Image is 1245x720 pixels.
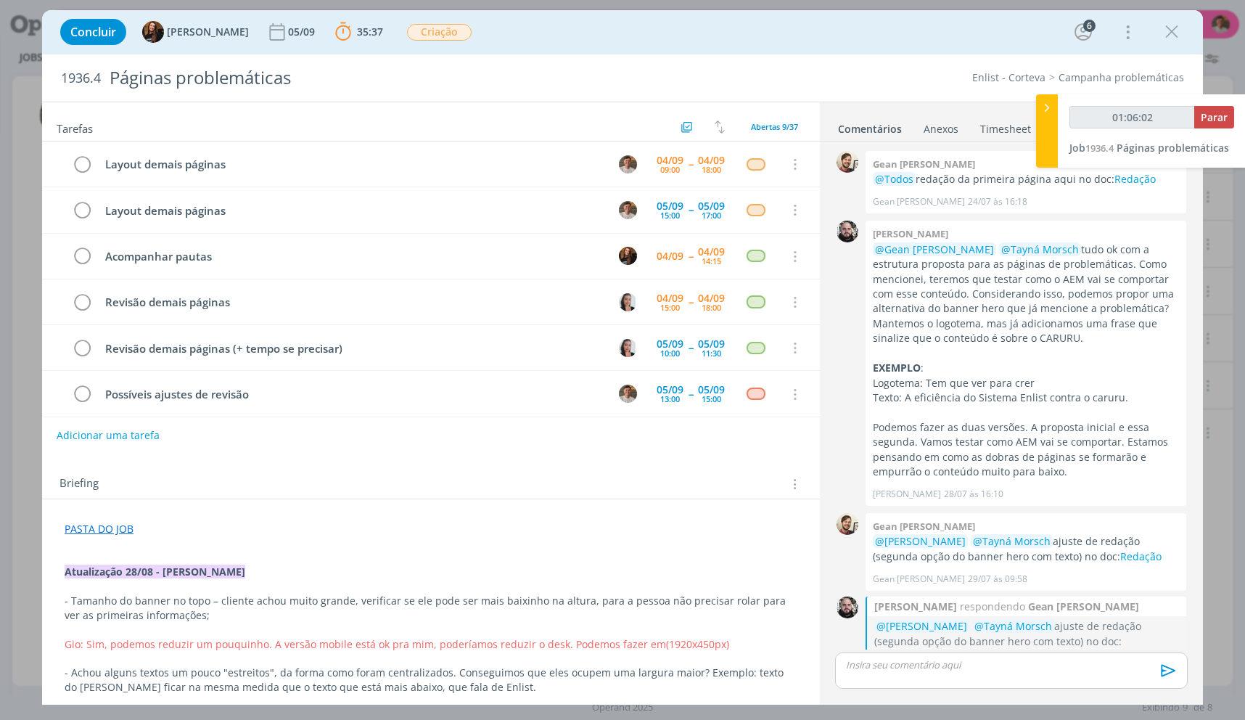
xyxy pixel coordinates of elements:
span: @[PERSON_NAME] [875,534,966,548]
div: Anexos [924,122,958,136]
div: 04/09 [657,155,683,165]
button: Criação [406,23,472,41]
div: Layout demais páginas [99,155,605,173]
div: @@1047192@@ @@1049745@@ ajuste de redação (segunda opção do banner hero com texto) no doc: Redação [874,618,1179,649]
a: PASTA DO JOB [65,522,133,536]
strong: [PERSON_NAME] [874,599,957,614]
div: 05/09 [698,201,725,211]
span: -- [689,205,693,215]
p: Texto: A eficiência do Sistema Enlist contra o caruru. [873,390,1179,405]
span: @Tayná Morsch [973,534,1051,548]
button: T[PERSON_NAME] [142,21,249,43]
div: 05/09 [657,339,683,349]
p: tudo ok com a estrutura proposta para as páginas de problemáticas. Como mencionei, teremos que te... [873,242,1179,346]
div: 13:00 [660,395,680,403]
div: Possíveis ajustes de revisão [99,385,605,404]
div: dialog [42,10,1203,705]
div: 14:15 [702,257,721,265]
span: @Tayná Morsch [1001,242,1079,256]
img: G [837,597,858,618]
span: Páginas problemáticas [1117,141,1229,155]
button: T [617,199,638,221]
span: 24/07 às 16:18 [968,195,1027,208]
div: 05/09 [698,385,725,395]
div: 05/09 [288,27,318,37]
strong: Gean [PERSON_NAME] [1028,599,1139,614]
button: Concluir [60,19,126,45]
a: Enlist - Corteva [972,70,1045,84]
b: Gean [PERSON_NAME] [873,157,975,171]
div: 17:00 [702,211,721,219]
span: -- [689,251,693,261]
p: Gean [PERSON_NAME] [873,573,965,586]
div: Revisão demais páginas (+ tempo se precisar) [99,340,605,358]
span: -- [689,389,693,399]
img: G [837,513,858,535]
a: Timesheet [979,115,1032,136]
a: Redação [1114,172,1156,186]
span: 35:37 [357,25,383,38]
p: ajuste de redação (segunda opção do banner hero com texto) no doc: [873,534,1179,564]
div: Revisão demais páginas [99,293,605,311]
img: arrow-down-up.svg [715,120,725,134]
div: 04/09 [698,155,725,165]
p: ajuste de redação (segunda opção do banner hero com texto) no doc: [874,618,1179,649]
img: T [619,155,637,173]
div: 18:00 [702,303,721,311]
span: @Gean [PERSON_NAME] [875,242,994,256]
span: -- [689,343,693,353]
a: Redação [1120,549,1162,563]
p: [PERSON_NAME] [873,488,941,501]
span: respondendo [957,599,1028,614]
div: 15:00 [702,395,721,403]
button: T [617,383,638,405]
div: 18:00 [702,165,721,173]
img: C [619,293,637,311]
span: Gio: Sim, podemos reduzir um pouquinho. A versão mobile está ok pra mim, poderíamos reduzir o des... [65,637,666,651]
span: - Tamanho do banner no topo – cliente achou muito grande, verificar se ele pode ser mais baixinho... [65,594,789,622]
strong: Atualização 28/08 - [PERSON_NAME] [65,565,245,578]
button: T [617,153,638,175]
div: 11:30 [702,349,721,357]
a: Job1936.4Páginas problemáticas [1069,141,1229,155]
img: T [619,201,637,219]
div: 04/09 [657,293,683,303]
div: Páginas problemáticas [104,60,710,96]
div: 09:00 [660,165,680,173]
span: Concluir [70,26,116,38]
span: 29/07 às 09:58 [968,573,1027,586]
p: : [873,361,1179,375]
span: (1920x450px) [666,637,729,651]
img: T [619,247,637,265]
span: @Todos [875,172,913,186]
span: @[PERSON_NAME] [876,619,967,633]
div: 05/09 [657,385,683,395]
div: 15:00 [660,211,680,219]
button: 35:37 [332,20,387,44]
span: [PERSON_NAME] [167,27,249,37]
div: 10:00 [660,349,680,357]
img: G [837,151,858,173]
div: 04/09 [698,247,725,257]
span: -- [689,159,693,169]
strong: EXEMPLO [873,361,921,375]
div: 04/09 [698,293,725,303]
span: -- [689,297,693,307]
div: 04/09 [657,251,683,261]
div: 15:00 [660,303,680,311]
img: T [142,21,164,43]
p: redação da primeira página aqui no doc: [873,172,1179,187]
button: 6 [1072,20,1095,44]
span: Tarefas [57,118,93,136]
span: Parar [1201,110,1228,124]
button: Parar [1194,106,1234,128]
span: - Achou alguns textos um pouco "estreitos", da forma como foram centralizados. Conseguimos que el... [65,666,786,694]
span: 28/07 às 16:10 [944,488,1003,501]
button: C [617,337,638,359]
a: Campanha problemáticas [1059,70,1184,84]
b: [PERSON_NAME] [873,227,948,240]
div: 05/09 [698,339,725,349]
span: @Tayná Morsch [974,619,1052,633]
p: Podemos fazer as duas versões. A proposta inicial e essa segunda. Vamos testar como AEM vai se co... [873,420,1179,480]
button: C [617,291,638,313]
